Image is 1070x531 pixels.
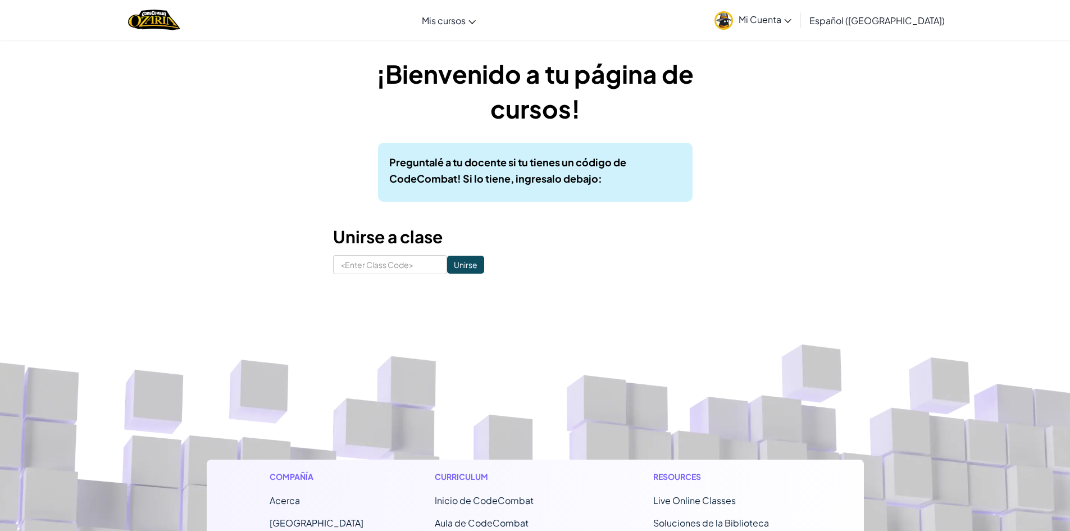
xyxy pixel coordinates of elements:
[714,11,733,30] img: avatar
[128,8,180,31] a: Ozaria by CodeCombat logo
[809,15,945,26] span: Español ([GEOGRAPHIC_DATA])
[447,256,484,274] input: Unirse
[653,517,769,529] a: Soluciones de la Biblioteca
[270,494,300,506] a: Acerca
[653,494,736,506] a: Live Online Classes
[270,517,363,529] a: [GEOGRAPHIC_DATA]
[435,517,529,529] a: Aula de CodeCombat
[435,471,582,483] h1: Curriculum
[128,8,180,31] img: Home
[435,494,534,506] span: Inicio de CodeCombat
[653,471,801,483] h1: Resources
[389,156,626,185] b: Preguntalé a tu docente si tu tienes un código de CodeCombat! Si lo tiene, ingresalo debajo:
[333,56,737,126] h1: ¡Bienvenido a tu página de cursos!
[739,13,791,25] span: Mi Cuenta
[270,471,363,483] h1: Compañía
[422,15,466,26] span: Mis cursos
[333,224,737,249] h3: Unirse a clase
[416,5,481,35] a: Mis cursos
[333,255,447,274] input: <Enter Class Code>
[709,2,797,38] a: Mi Cuenta
[804,5,950,35] a: Español ([GEOGRAPHIC_DATA])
